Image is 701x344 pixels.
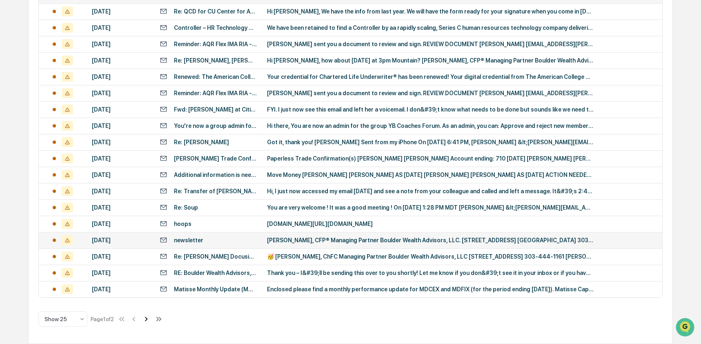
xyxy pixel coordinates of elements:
div: 🖐️ [8,104,15,110]
div: [DATE] [92,106,150,113]
div: Re: Transfer of [PERSON_NAME]'s Inheritance [174,188,257,194]
div: [DATE] [92,74,150,80]
div: We have been retained to find a Controller by aa rapidly scaling, Series C human resources techno... [267,25,594,31]
div: Reminder: AQR Flex IMA RIA -[GEOGRAPHIC_DATA] Wealth Advisors - [DATE] [174,41,257,47]
div: [DATE] [92,123,150,129]
div: [DATE] [92,41,150,47]
div: Start new chat [28,63,134,71]
div: [DATE] [92,286,150,293]
div: Paperless Trade Confirmation(s) [PERSON_NAME] [PERSON_NAME] Account ending: 710 [DATE] [PERSON_NA... [267,155,594,162]
div: You are very welcome ! It was a good meeting ! On [DATE] 1:28 PM MDT [PERSON_NAME] &lt;[PERSON_NA... [267,204,594,211]
span: Data Lookup [16,118,51,127]
div: [PERSON_NAME] sent you a document to review and sign. REVIEW DOCUMENT [PERSON_NAME] [EMAIL_ADDRES... [267,41,594,47]
div: Hi [PERSON_NAME], We have the info from last year. We will have the form ready for your signature... [267,8,594,15]
div: [DATE] [92,237,150,243]
span: Attestations [67,103,101,111]
div: We're available if you need us! [28,71,103,77]
div: [DATE] [92,25,150,31]
div: FYI. I just now see this email and left her a voicemail. I don&#39;t know what needs to be done b... [267,106,594,113]
div: [DATE] [92,8,150,15]
div: Hi, I just now accessed my email [DATE] and see a note from your colleague and called and left a ... [267,188,594,194]
div: [DATE] [92,57,150,64]
img: 1746055101610-c473b297-6a78-478c-a979-82029cc54cd1 [8,63,23,77]
span: Pylon [81,138,99,145]
div: Re: [PERSON_NAME] Docusigns [174,253,257,260]
iframe: Open customer support [675,317,697,339]
div: Got it, thank you! [PERSON_NAME] Sent from my iPhone On [DATE] 6:41 PM, [PERSON_NAME] &lt;[PERSON... [267,139,594,145]
div: [DATE] [92,172,150,178]
a: Powered byPylon [58,138,99,145]
div: Re: QCD for CU Center for Asian Studies [174,8,257,15]
div: [DATE] [92,155,150,162]
div: [DOMAIN_NAME][URL][DOMAIN_NAME] [267,221,594,227]
div: 🗄️ [59,104,66,110]
div: Your credential for Chartered Life Underwriter® has been renewed! Your digital credential from Th... [267,74,594,80]
div: [DATE] [92,90,150,96]
div: [DATE] [92,139,150,145]
div: hoops [174,221,191,227]
div: [PERSON_NAME] Trade Confirmation eNotification account ending in 710 [174,155,257,162]
a: 🗄️Attestations [56,100,105,114]
div: Page 1 of 2 [91,316,114,322]
div: [DATE] [92,221,150,227]
div: Hi there, You are now an admin for the group YB Coaches Forum. As an admin, you can: Approve and ... [267,123,594,129]
div: Additional information is needed for Request ID MM-28216166 [174,172,257,178]
div: Move Money [PERSON_NAME] [PERSON_NAME] AS [DATE] [PERSON_NAME] [PERSON_NAME] AS [DATE] ACTION NEE... [267,172,594,178]
div: Reminder: AQR Flex IMA RIA -[GEOGRAPHIC_DATA] Wealth Advisors - [DATE] [174,90,257,96]
div: Re: [PERSON_NAME], [PERSON_NAME] would like to have a discussion with you about investment options [174,57,257,64]
div: RE: Boulder Wealth Advisors, LLC. [174,270,257,276]
div: 🥳 [PERSON_NAME], ChFC Managing Partner Boulder Wealth Advisors, LLC [STREET_ADDRESS] 303-444-1161... [267,253,594,260]
div: Matisse Monthly Update (MDCEX & MDFIX) | [DATE] [174,286,257,293]
div: Enclosed please find a monthly performance update for MDCEX and MDFIX (for the period ending [DAT... [267,286,594,293]
span: Preclearance [16,103,53,111]
div: newsletter [174,237,203,243]
div: [PERSON_NAME] sent you a document to review and sign. REVIEW DOCUMENT [PERSON_NAME] [EMAIL_ADDRES... [267,90,594,96]
div: [DATE] [92,188,150,194]
a: 🖐️Preclearance [5,100,56,114]
div: You're now a group admin for the group YB Coaches Forum. [174,123,257,129]
div: Thank you – I&#39;ll be sending this over to you shortly! Let me know if you don&#39;t see it in ... [267,270,594,276]
p: How can we help? [8,17,149,30]
a: 🔎Data Lookup [5,115,55,130]
div: Controller – HR Technology Company, [US_STATE], [GEOGRAPHIC_DATA] [174,25,257,31]
div: Fwd: [PERSON_NAME] at Citizens working with [PERSON_NAME] [174,106,257,113]
div: [PERSON_NAME], CFP® Managing Partner Boulder Wealth Advisors, LLC. [STREET_ADDRESS] [GEOGRAPHIC_D... [267,237,594,243]
button: Start new chat [139,65,149,75]
div: [DATE] [92,204,150,211]
div: [DATE] [92,270,150,276]
div: [DATE] [92,253,150,260]
div: 🔎 [8,119,15,126]
div: Re: [PERSON_NAME] [174,139,229,145]
div: Hi [PERSON_NAME], how about [DATE] at 3pm Mountain? [PERSON_NAME], CFP® Managing Partner Boulder ... [267,57,594,64]
div: Renewed: The American College of Financial Services Credential for Chartered Life Underwriter® [174,74,257,80]
div: Re: Soup [174,204,198,211]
